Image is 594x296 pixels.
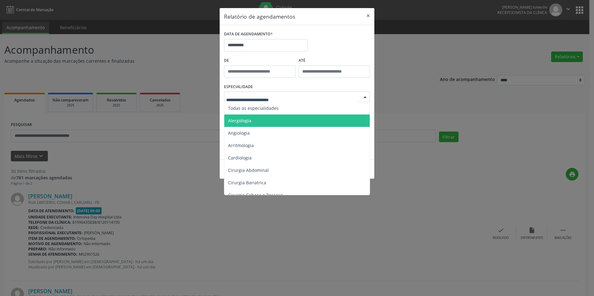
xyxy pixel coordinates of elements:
[228,192,283,198] span: Cirurgia Cabeça e Pescoço
[228,130,250,136] span: Angiologia
[224,12,295,20] h5: Relatório de agendamentos
[228,142,254,148] span: Arritmologia
[228,118,251,123] span: Alergologia
[228,167,269,173] span: Cirurgia Abdominal
[224,56,295,65] label: De
[224,82,253,92] label: ESPECIALIDADE
[362,8,374,23] button: Close
[228,155,252,161] span: Cardiologia
[228,180,266,186] span: Cirurgia Bariatrica
[228,105,279,111] span: Todas as especialidades
[299,56,370,65] label: ATÉ
[224,29,273,39] label: DATA DE AGENDAMENTO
